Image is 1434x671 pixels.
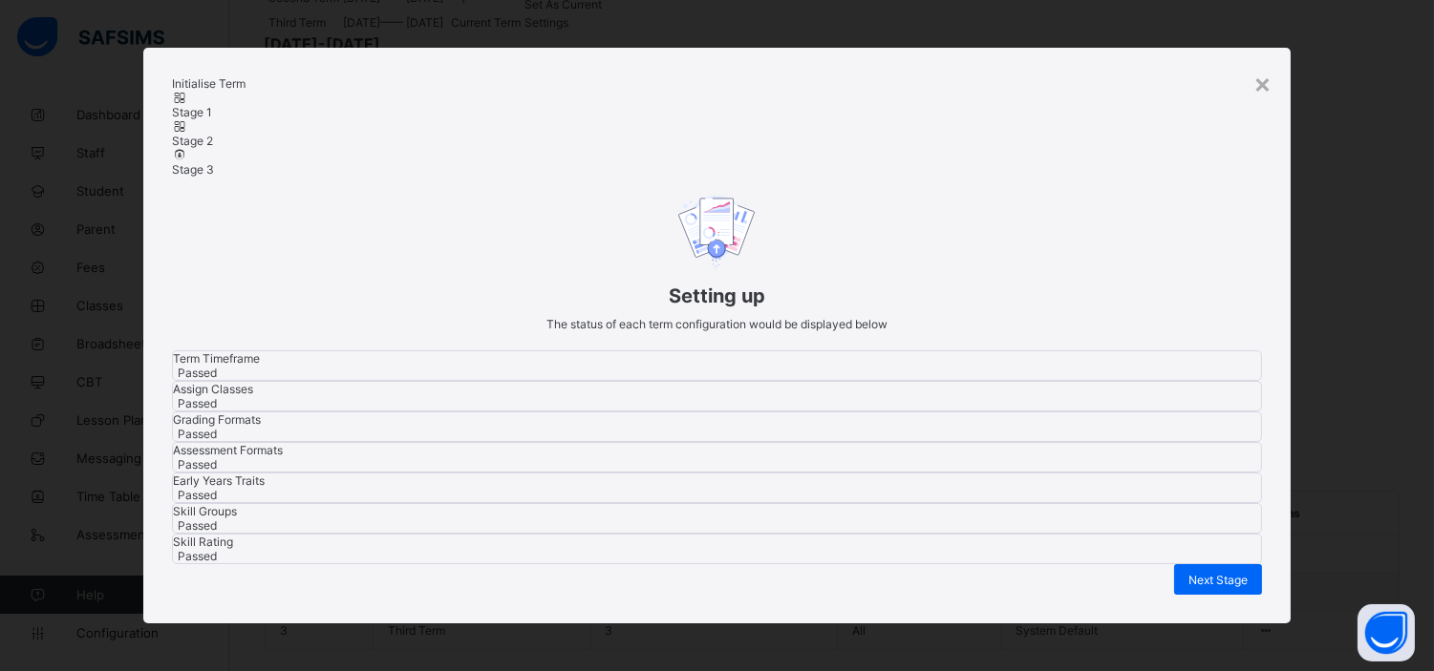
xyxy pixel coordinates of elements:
[178,396,217,410] span: Passed
[172,284,1262,307] span: Setting up
[173,382,253,396] span: Assign Classes
[173,351,260,366] span: Term Timeframe
[173,504,237,518] span: Skill Groups
[678,196,755,272] img: document upload image
[172,162,214,177] span: Stage 3
[1358,604,1415,661] button: Open asap
[178,518,217,533] span: Passed
[546,317,888,331] span: The status of each term configuration would be displayed below
[173,443,283,457] span: Assessment Formats
[178,549,217,563] span: Passed
[172,134,213,148] span: Stage 2
[1188,573,1248,587] span: Next Stage
[178,366,217,380] span: Passed
[1253,67,1272,99] div: ×
[178,427,217,441] span: Passed
[178,457,217,472] span: Passed
[173,412,261,427] span: Grading Formats
[173,473,265,488] span: Early Years Traits
[173,535,233,549] span: Skill Rating
[172,76,246,91] span: Initialise Term
[178,488,217,502] span: Passed
[172,105,212,119] span: Stage 1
